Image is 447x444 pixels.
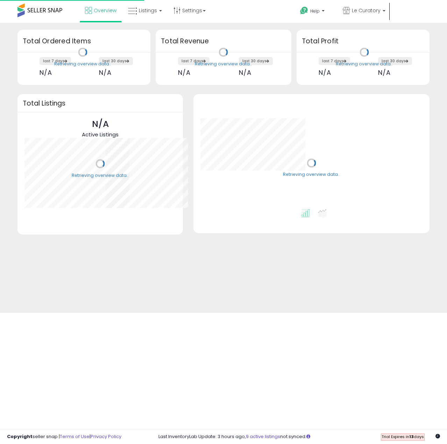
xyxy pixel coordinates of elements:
span: Le Curatory [352,7,381,14]
div: Retrieving overview data.. [283,172,340,178]
span: Listings [139,7,157,14]
div: Retrieving overview data.. [195,61,252,67]
span: Overview [94,7,116,14]
span: Help [310,8,320,14]
div: Retrieving overview data.. [72,172,129,179]
div: Retrieving overview data.. [336,61,393,67]
div: Retrieving overview data.. [54,61,111,67]
a: Help [295,1,336,23]
i: Get Help [300,6,308,15]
